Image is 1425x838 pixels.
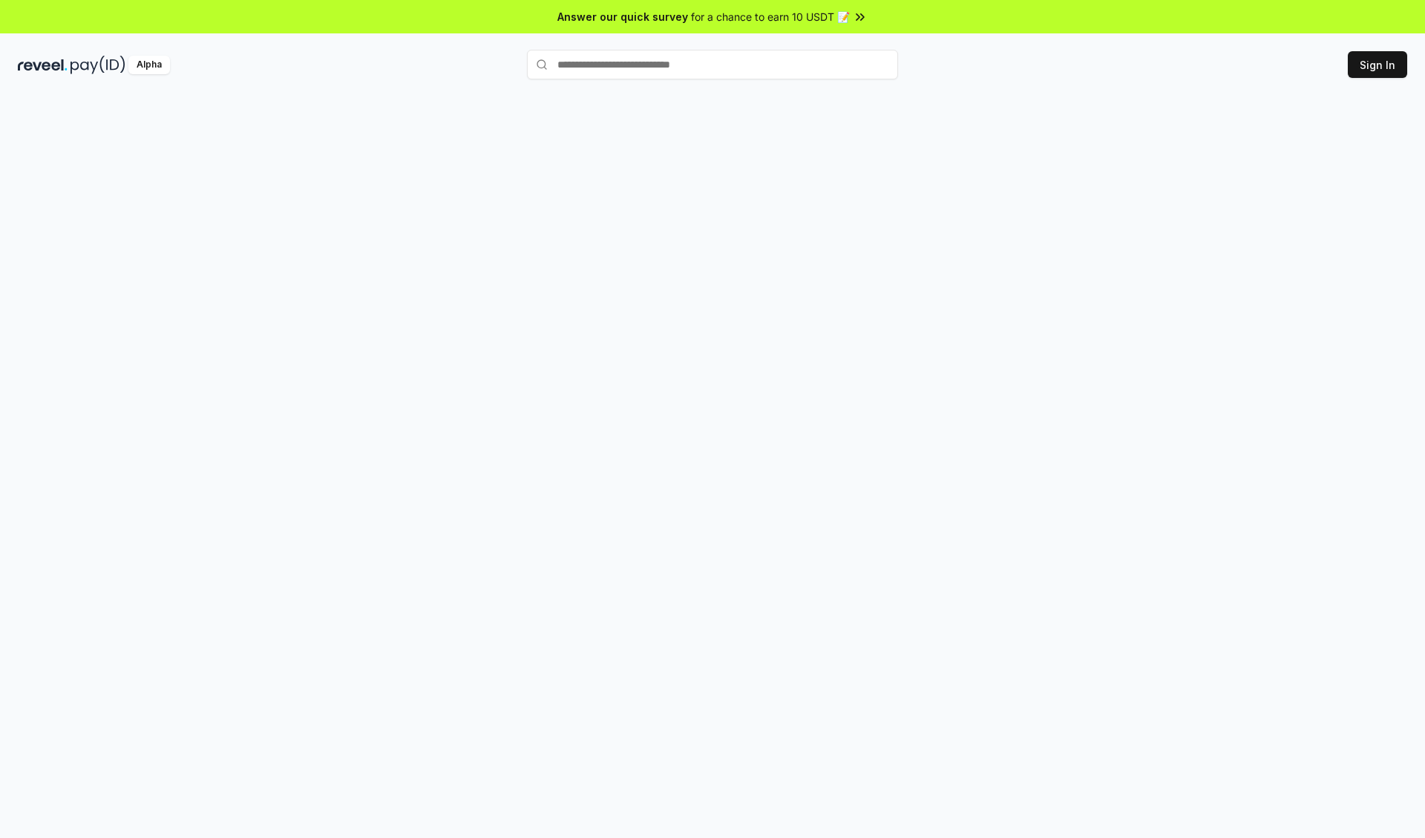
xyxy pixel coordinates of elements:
img: pay_id [71,56,125,74]
span: Answer our quick survey [557,9,688,24]
div: Alpha [128,56,170,74]
span: for a chance to earn 10 USDT 📝 [691,9,850,24]
button: Sign In [1348,51,1407,78]
img: reveel_dark [18,56,68,74]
